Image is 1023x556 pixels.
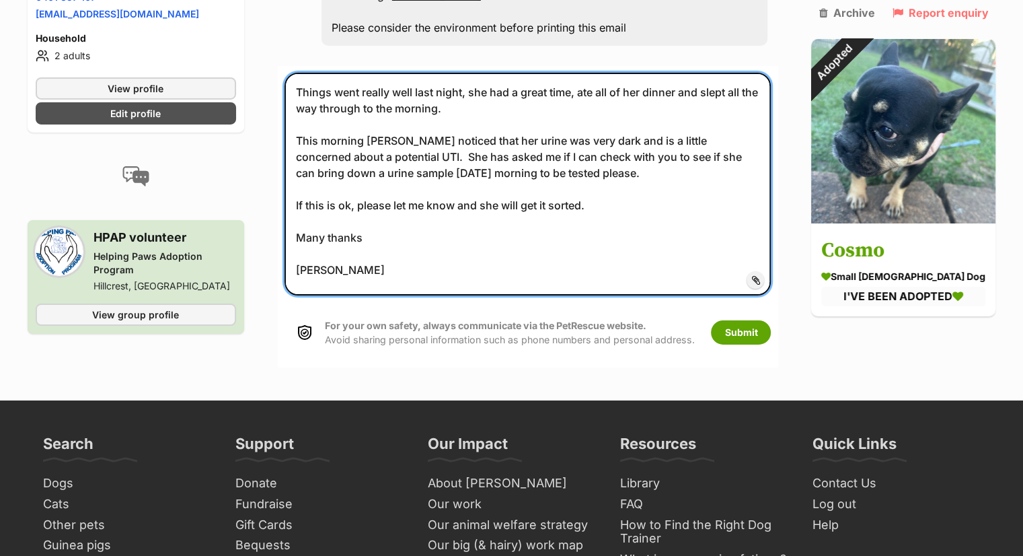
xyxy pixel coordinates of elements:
span: View group profile [92,307,179,321]
h4: Household [36,31,236,44]
div: Adopted [794,22,875,103]
h3: Search [43,434,93,461]
a: Donate [230,473,409,494]
a: Our big (& hairy) work map [422,535,601,556]
a: Adopted [811,213,995,226]
li: 2 adults [36,47,236,63]
h3: HPAP volunteer [93,228,236,246]
a: Help [807,515,986,536]
a: Archive [819,7,874,19]
a: Gift Cards [230,515,409,536]
h3: Support [235,434,294,461]
a: Report enquiry [892,7,988,19]
img: conversation-icon-4a6f8262b818ee0b60e3300018af0b2d0b884aa5de6e9bcb8d3d4eeb1a70a7c4.svg [122,166,149,186]
span: View profile [108,81,163,95]
span: Edit profile [110,106,161,120]
h3: Cosmo [821,236,985,267]
a: Guinea pigs [38,535,217,556]
div: small [DEMOGRAPHIC_DATA] Dog [821,270,985,284]
a: Bequests [230,535,409,556]
a: View group profile [36,303,236,325]
h3: Resources [620,434,696,461]
a: About [PERSON_NAME] [422,473,601,494]
a: Cosmo small [DEMOGRAPHIC_DATA] Dog I'VE BEEN ADOPTED [811,226,995,316]
strong: For your own safety, always communicate via the PetRescue website. [325,320,646,331]
a: Cats [38,494,217,515]
a: View profile [36,77,236,99]
img: Cosmo [811,39,995,223]
a: Other pets [38,515,217,536]
a: FAQ [615,494,794,515]
a: Fundraise [230,494,409,515]
img: Helping Paws Adoption Program profile pic [36,228,83,275]
a: Our work [422,494,601,515]
div: Helping Paws Adoption Program [93,249,236,276]
a: Edit profile [36,102,236,124]
a: Contact Us [807,473,986,494]
div: I'VE BEEN ADOPTED [821,287,985,306]
div: Hillcrest, [GEOGRAPHIC_DATA] [93,279,236,292]
a: Our animal welfare strategy [422,515,601,536]
h3: Our Impact [428,434,508,461]
a: How to Find the Right Dog Trainer [615,515,794,549]
button: Submit [711,320,771,345]
h3: Quick Links [812,434,897,461]
a: Log out [807,494,986,515]
p: Avoid sharing personal information such as phone numbers and personal address. [325,318,695,347]
a: Library [615,473,794,494]
a: Dogs [38,473,217,494]
a: [EMAIL_ADDRESS][DOMAIN_NAME] [36,7,199,19]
